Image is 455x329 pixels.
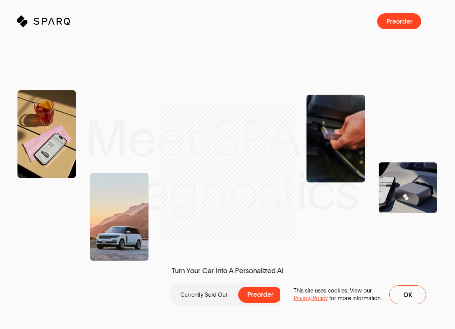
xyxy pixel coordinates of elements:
button: Preorder a SPARQ Diagnostics Device [377,13,421,29]
span: Turn Your Car Into A Personalized AI [159,266,296,275]
img: Product Shot of a SPARQ Diagnostics Device [379,162,437,213]
img: SPARQ app open in an iPhone on the Table [17,90,76,178]
p: This site uses cookies. View our for more information. [294,287,382,302]
span: Turn Your Car Into A Personalized AI [172,266,284,275]
img: Range Rover Scenic Shot [90,173,149,261]
span: Preorder [386,18,412,25]
span: Preorder [247,291,273,298]
button: Preorder [238,287,282,303]
img: SPARQ Diagnostics being inserting into an OBD Port [306,94,365,182]
a: Privacy Policy [294,294,328,302]
p: Currently Sold Out [180,291,227,299]
button: Ok [389,285,426,304]
span: Ok [403,291,412,298]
